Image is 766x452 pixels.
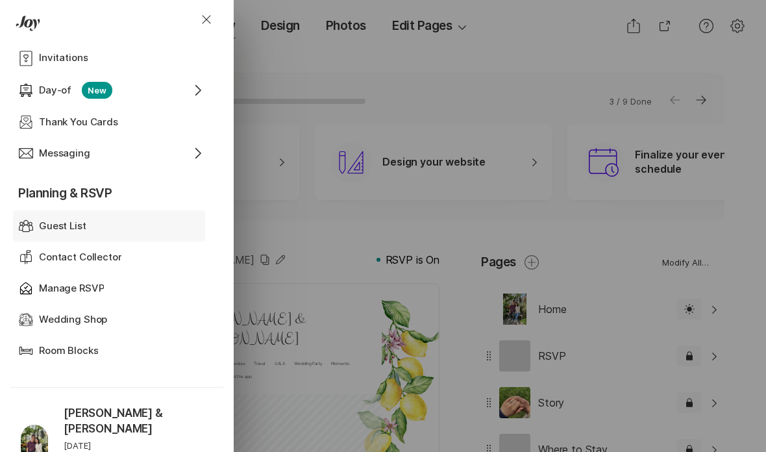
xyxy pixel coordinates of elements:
a: Where to Stay [350,179,415,202]
a: Story [306,179,329,202]
a: Wedding Party [593,179,660,202]
a: Contact Collector [18,242,210,273]
a: Get the app [441,208,494,231]
a: Manage RSVP [18,273,210,304]
p: Planning & RSVP [18,169,210,210]
a: Moments [680,179,723,202]
a: Thank You Cards [18,107,210,138]
a: Schedule [436,179,478,202]
a: RSVP [260,179,285,202]
p: Manage RSVP [39,281,104,296]
p: [PERSON_NAME] & [PERSON_NAME] [64,406,223,437]
a: Home [212,179,240,202]
a: Wedding Shop [18,304,210,335]
a: Guest List [18,210,210,242]
a: Room Blocks [18,335,210,366]
p: [DATE] [64,440,223,451]
p: Guest List [39,219,86,234]
p: Contact Collector [39,250,121,265]
p: Day-of [39,83,71,98]
p: Messaging [39,146,90,161]
p: Thank You Cards [39,115,118,130]
a: Travel [499,179,526,202]
p: New [82,82,112,99]
a: Q & A [547,179,573,202]
p: Wedding Shop [39,312,107,327]
p: Room Blocks [39,344,98,358]
p: Invitations [39,51,88,66]
a: Invitations [18,43,210,74]
p: [PERSON_NAME] & [PERSON_NAME] [234,62,701,153]
button: Close [183,4,230,35]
